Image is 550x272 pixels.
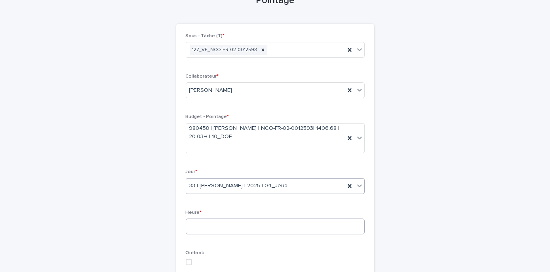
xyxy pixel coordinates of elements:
[189,124,342,141] span: 980458 | [PERSON_NAME] | NCO-FR-02-0012593| 1406.68 | 20.03H | 10_DOE
[186,74,219,79] span: Collaborateur
[186,169,198,174] span: Jour
[189,182,289,190] span: 33 | [PERSON_NAME] | 2025 | 04_Jeudi
[186,34,225,38] span: Sous - Tâche (T)
[186,210,202,215] span: Heure
[186,114,229,119] span: Budget - Pointage
[189,86,232,95] span: [PERSON_NAME]
[186,251,204,255] span: Outlook
[190,45,259,55] div: 127_VF_NCO-FR-02-0012593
